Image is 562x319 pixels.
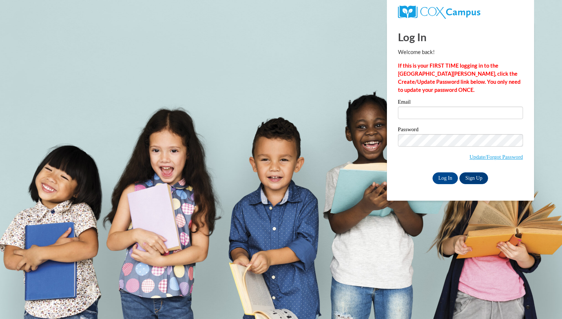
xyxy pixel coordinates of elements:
[398,6,480,19] img: COX Campus
[398,127,523,134] label: Password
[398,99,523,107] label: Email
[398,6,523,19] a: COX Campus
[433,172,458,184] input: Log In
[398,62,520,93] strong: If this is your FIRST TIME logging in to the [GEOGRAPHIC_DATA][PERSON_NAME], click the Create/Upd...
[470,154,523,160] a: Update/Forgot Password
[398,48,523,56] p: Welcome back!
[459,172,488,184] a: Sign Up
[398,29,523,44] h1: Log In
